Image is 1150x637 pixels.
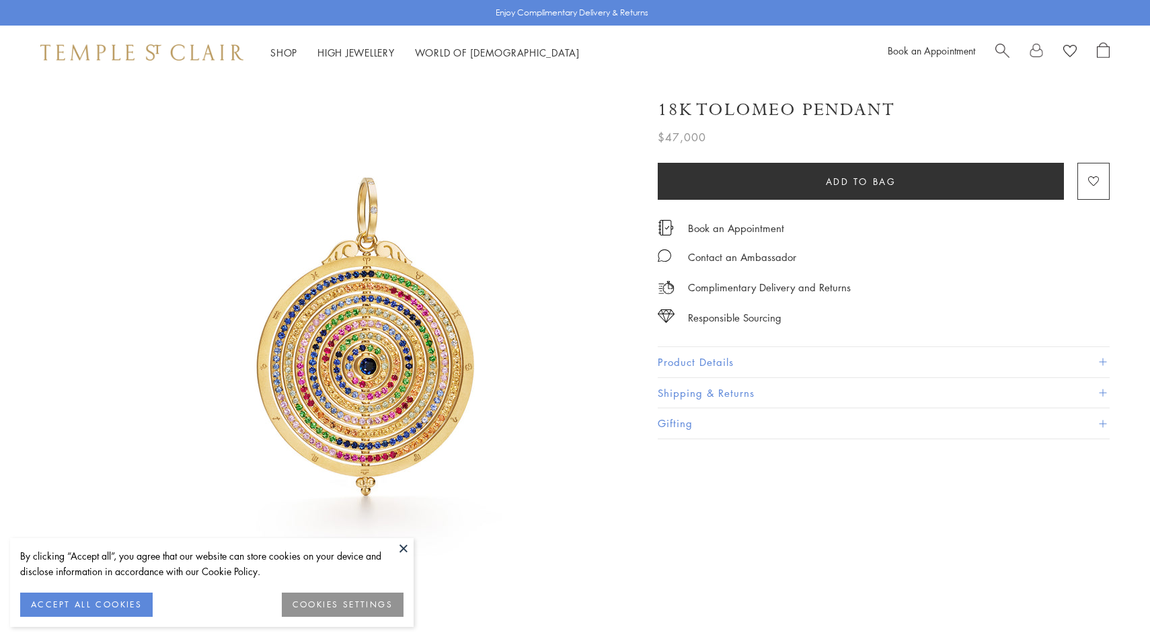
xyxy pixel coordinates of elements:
[658,378,1110,408] button: Shipping & Returns
[1063,42,1077,63] a: View Wishlist
[270,44,580,61] nav: Main navigation
[658,249,671,262] img: MessageIcon-01_2.svg
[688,309,781,326] div: Responsible Sourcing
[688,221,784,235] a: Book an Appointment
[1083,574,1137,624] iframe: Gorgias live chat messenger
[658,220,674,235] img: icon_appointment.svg
[317,46,395,59] a: High JewelleryHigh Jewellery
[826,174,896,189] span: Add to bag
[87,79,625,617] img: 18K Tolomeo Pendant
[20,548,404,579] div: By clicking “Accept all”, you agree that our website can store cookies on your device and disclos...
[688,249,796,266] div: Contact an Ambassador
[496,6,648,20] p: Enjoy Complimentary Delivery & Returns
[658,279,675,296] img: icon_delivery.svg
[282,593,404,617] button: COOKIES SETTINGS
[1097,42,1110,63] a: Open Shopping Bag
[995,42,1009,63] a: Search
[658,408,1110,439] button: Gifting
[270,46,297,59] a: ShopShop
[40,44,243,61] img: Temple St. Clair
[688,279,851,296] p: Complimentary Delivery and Returns
[658,98,895,122] h1: 18K Tolomeo Pendant
[658,347,1110,377] button: Product Details
[20,593,153,617] button: ACCEPT ALL COOKIES
[888,44,975,57] a: Book an Appointment
[658,128,706,146] span: $47,000
[658,163,1064,200] button: Add to bag
[658,309,675,323] img: icon_sourcing.svg
[415,46,580,59] a: World of [DEMOGRAPHIC_DATA]World of [DEMOGRAPHIC_DATA]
